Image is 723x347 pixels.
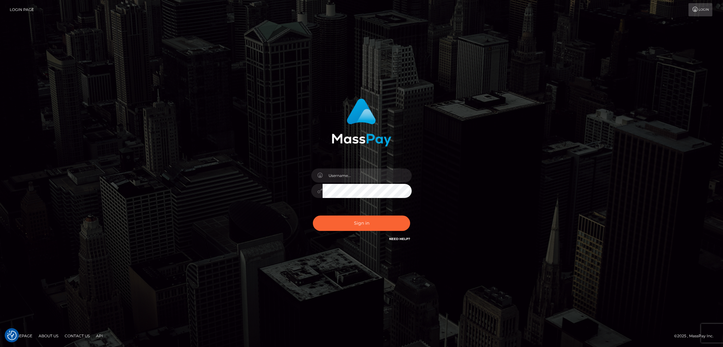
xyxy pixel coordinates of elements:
[36,331,61,341] a: About Us
[7,331,35,341] a: Homepage
[323,168,412,183] input: Username...
[7,331,17,340] button: Consent Preferences
[389,237,410,241] a: Need Help?
[313,216,410,231] button: Sign in
[688,3,712,16] a: Login
[94,331,105,341] a: API
[7,331,17,340] img: Revisit consent button
[62,331,92,341] a: Contact Us
[10,3,34,16] a: Login Page
[674,333,718,339] div: © 2025 , MassPay Inc.
[332,99,391,147] img: MassPay Login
